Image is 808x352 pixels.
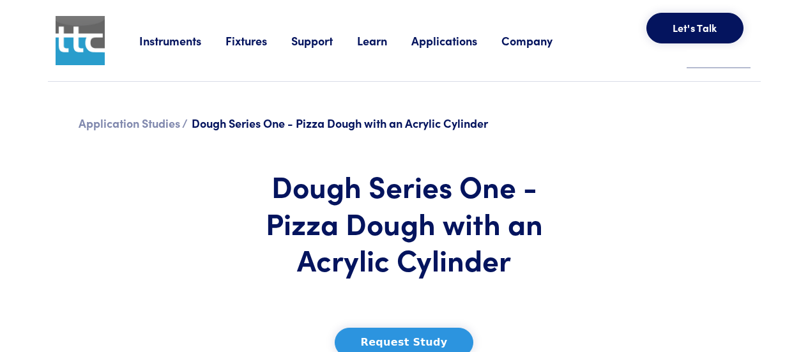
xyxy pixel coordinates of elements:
h1: Dough Series One - Pizza Dough with an Acrylic Cylinder [245,167,563,278]
a: Learn [357,33,411,49]
a: Application Studies / [79,115,188,131]
a: Company [501,33,577,49]
a: Instruments [139,33,225,49]
button: Let's Talk [646,13,743,43]
a: Fixtures [225,33,291,49]
span: Dough Series One - Pizza Dough with an Acrylic Cylinder [192,115,488,131]
a: Applications [411,33,501,49]
img: ttc_logo_1x1_v1.0.png [56,16,105,65]
a: Support [291,33,357,49]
